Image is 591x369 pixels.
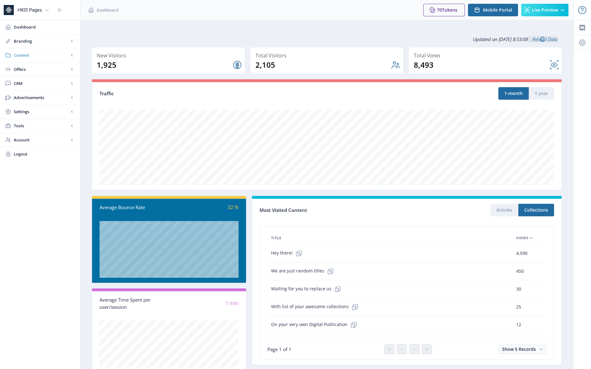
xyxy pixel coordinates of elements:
span: 12 [516,321,521,329]
span: Content [14,52,69,58]
span: Account [14,137,69,143]
span: Show 5 Records [502,346,536,352]
button: Show 5 Records [498,345,546,354]
button: 1-month [498,87,529,100]
button: 1-year [529,87,554,100]
span: Tokens [442,7,457,13]
span: 32 % [228,204,239,211]
span: On your very own Digital Publication [271,319,360,331]
button: Collections [518,204,554,216]
div: 8,493 [414,60,549,70]
span: 4,590 [516,250,527,257]
span: 25 [516,303,521,311]
span: Live Preview [532,8,558,13]
button: 70Tokens [423,4,465,16]
span: We are just random titles [271,265,337,277]
span: Page 1 of 1 [267,346,291,352]
div: Total Views [414,51,559,60]
span: Offers [14,66,69,72]
span: Title [271,234,281,242]
div: Most Visited Content [260,205,407,215]
div: Average Time Spent per user/session [100,296,169,310]
span: Logout [14,151,75,157]
span: Dashboard [97,7,119,13]
span: Mobile Portal [483,8,512,13]
span: Views [516,234,528,242]
img: properties.app_icon.png [4,5,14,15]
div: Traffic [100,90,327,97]
span: Advertisements [14,94,69,101]
span: Settings [14,108,69,115]
div: Updated on [DATE] 8:53:08 [91,31,562,47]
span: Branding [14,38,69,44]
div: Average Bounce Rate [100,204,169,211]
div: Total Visitors [255,51,401,60]
button: Mobile Portal [468,4,518,16]
button: Articles [491,204,518,216]
div: 1 min [169,300,239,307]
button: Live Preview [521,4,568,16]
span: Hey there! [271,247,305,260]
span: CRM [14,80,69,87]
a: Reload Data [528,36,558,42]
span: Dashboard [14,24,75,30]
div: HKIS Pages [18,3,42,17]
span: 450 [516,267,524,275]
div: 1,925 [97,60,232,70]
span: Tools [14,123,69,129]
span: 30 [516,285,521,293]
span: Waiting for you to replace us [271,283,344,295]
div: 2,105 [255,60,391,70]
div: New Visitors [97,51,242,60]
span: With list of your awesome collections [271,301,361,313]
